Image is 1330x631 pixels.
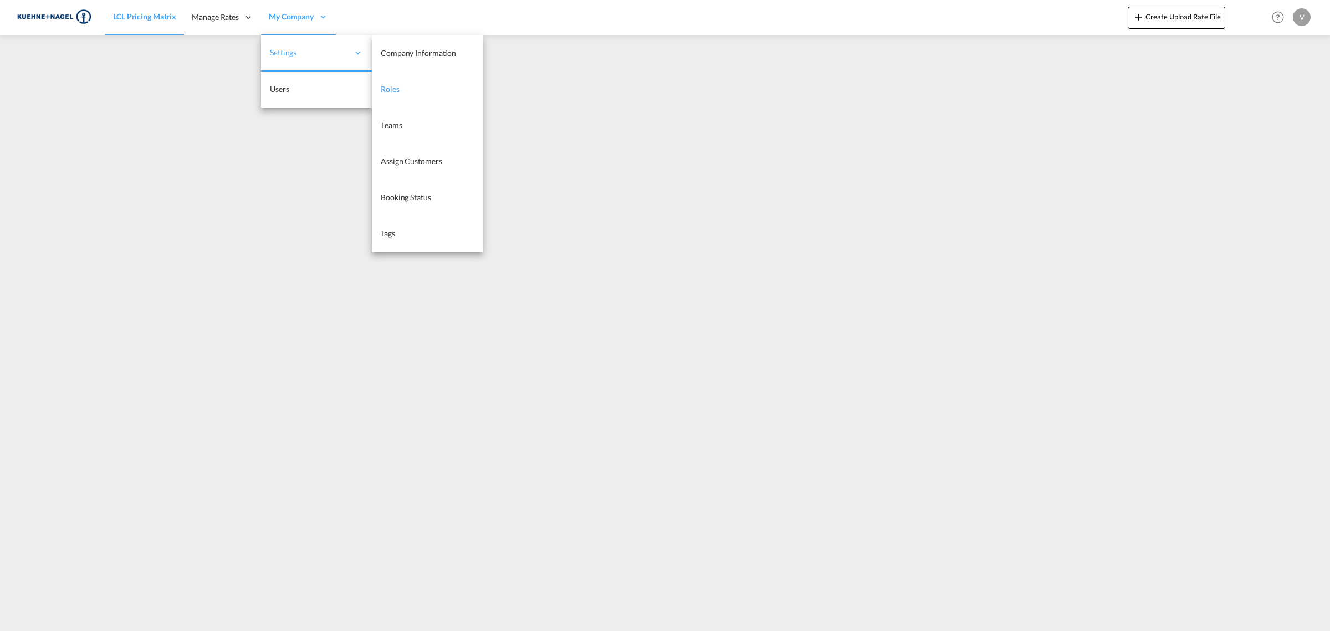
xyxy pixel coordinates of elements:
[372,216,483,252] a: Tags
[1293,8,1311,26] div: V
[381,48,456,58] span: Company Information
[1128,7,1225,29] button: icon-plus 400-fgCreate Upload Rate File
[270,47,349,58] span: Settings
[261,72,372,108] a: Users
[381,84,400,94] span: Roles
[372,180,483,216] a: Booking Status
[1132,10,1145,23] md-icon: icon-plus 400-fg
[192,12,239,23] span: Manage Rates
[372,144,483,180] a: Assign Customers
[17,5,91,30] img: 36441310f41511efafde313da40ec4a4.png
[372,35,483,72] a: Company Information
[269,11,314,22] span: My Company
[381,156,442,166] span: Assign Customers
[372,72,483,108] a: Roles
[1268,8,1287,27] span: Help
[270,84,289,94] span: Users
[1268,8,1293,28] div: Help
[261,35,372,72] div: Settings
[113,12,176,21] span: LCL Pricing Matrix
[381,192,431,202] span: Booking Status
[381,120,402,130] span: Teams
[381,228,395,238] span: Tags
[372,108,483,144] a: Teams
